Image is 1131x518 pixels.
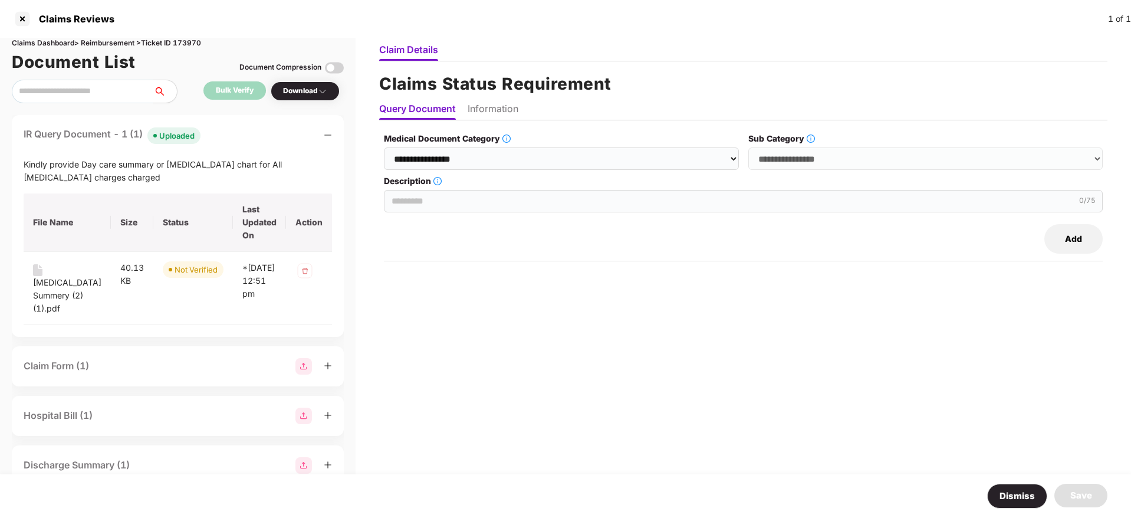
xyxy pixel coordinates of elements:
[120,261,144,287] div: 40.13 KB
[318,87,327,96] img: svg+xml;base64,PHN2ZyBpZD0iRHJvcGRvd24tMzJ4MzIiIHhtbG5zPSJodHRwOi8vd3d3LnczLm9yZy8yMDAwL3N2ZyIgd2...
[283,86,327,97] div: Download
[324,131,332,139] span: minus
[325,58,344,77] img: svg+xml;base64,PHN2ZyBpZD0iVG9nZ2xlLTMyeDMyIiB4bWxucz0iaHR0cDovL3d3dy53My5vcmcvMjAwMC9zdmciIHdpZH...
[324,362,332,370] span: plus
[33,276,101,315] div: [MEDICAL_DATA] Summery (2) (1).pdf
[502,135,511,143] span: info-circle
[1108,12,1131,25] div: 1 of 1
[295,261,314,280] img: svg+xml;base64,PHN2ZyB4bWxucz0iaHR0cDovL3d3dy53My5vcmcvMjAwMC9zdmciIHdpZHRoPSIzMiIgaGVpZ2h0PSIzMi...
[384,132,739,145] label: Medical Document Category
[32,13,114,25] div: Claims Reviews
[324,411,332,419] span: plus
[111,194,153,252] th: Size
[433,177,442,185] span: info-circle
[1044,224,1103,254] button: Add
[24,408,93,423] div: Hospital Bill (1)
[286,194,332,252] th: Action
[24,359,89,373] div: Claim Form (1)
[216,85,254,96] div: Bulk Verify
[379,71,1107,97] h1: Claims Status Requirement
[175,264,218,276] div: Not Verified
[807,135,815,143] span: info-circle
[987,484,1047,509] button: Dismiss
[324,461,332,469] span: plus
[153,80,177,103] button: search
[242,261,277,300] div: *[DATE] 12:51 pm
[379,44,438,61] li: Claim Details
[1070,489,1092,503] div: Save
[468,103,518,120] li: Information
[12,38,344,49] div: Claims Dashboard > Reimbursement > Ticket ID 173970
[24,194,111,252] th: File Name
[153,194,233,252] th: Status
[12,49,136,75] h1: Document List
[159,130,195,142] div: Uploaded
[748,132,1103,145] label: Sub Category
[233,194,286,252] th: Last Updated On
[295,457,312,474] img: svg+xml;base64,PHN2ZyBpZD0iR3JvdXBfMjg4MTMiIGRhdGEtbmFtZT0iR3JvdXAgMjg4MTMiIHhtbG5zPSJodHRwOi8vd3...
[24,458,130,473] div: Discharge Summary (1)
[24,127,200,144] div: IR Query Document - 1 (1)
[239,62,321,73] div: Document Compression
[295,408,312,424] img: svg+xml;base64,PHN2ZyBpZD0iR3JvdXBfMjg4MTMiIGRhdGEtbmFtZT0iR3JvdXAgMjg4MTMiIHhtbG5zPSJodHRwOi8vd3...
[295,358,312,375] img: svg+xml;base64,PHN2ZyBpZD0iR3JvdXBfMjg4MTMiIGRhdGEtbmFtZT0iR3JvdXAgMjg4MTMiIHhtbG5zPSJodHRwOi8vd3...
[384,175,1103,188] label: Description
[153,87,177,96] span: search
[24,158,332,184] div: Kindly provide Day care summary or [MEDICAL_DATA] chart for All [MEDICAL_DATA] charges charged
[33,264,42,276] img: svg+xml;base64,PHN2ZyB4bWxucz0iaHR0cDovL3d3dy53My5vcmcvMjAwMC9zdmciIHdpZHRoPSIxNiIgaGVpZ2h0PSIyMC...
[379,103,456,120] li: Query Document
